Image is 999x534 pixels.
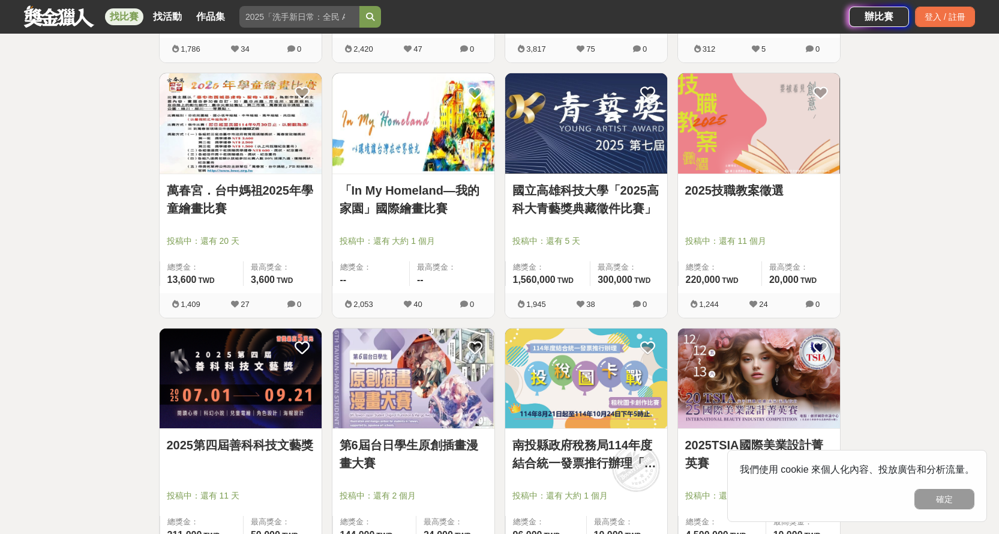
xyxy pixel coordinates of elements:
[505,73,667,174] img: Cover Image
[505,73,667,174] a: Cover Image
[277,276,293,285] span: TWD
[586,44,595,53] span: 75
[634,276,650,285] span: TWD
[167,436,314,454] a: 2025第四屆善科科技文藝獎
[513,261,583,273] span: 總獎金：
[167,261,236,273] span: 總獎金：
[722,276,738,285] span: TWD
[332,73,494,174] img: Cover Image
[586,300,595,309] span: 38
[191,8,230,25] a: 作品集
[297,44,301,53] span: 0
[598,275,632,285] span: 300,000
[353,44,373,53] span: 2,420
[512,235,660,247] span: 投稿中：還有 5 天
[167,181,314,217] a: 萬春宮．台中媽祖2025年學童繪畫比賽
[685,436,833,472] a: 2025TSIA國際美業設計菁英賽
[526,44,546,53] span: 3,817
[160,73,322,174] a: Cover Image
[598,261,659,273] span: 最高獎金：
[340,275,347,285] span: --
[761,44,766,53] span: 5
[512,436,660,472] a: 南投縣政府稅務局114年度結合統一發票推行辦理「投稅圖卡戰」租稅圖卡創作比賽
[105,8,143,25] a: 找比賽
[699,300,719,309] span: 1,244
[513,516,579,528] span: 總獎金：
[167,516,236,528] span: 總獎金：
[800,276,817,285] span: TWD
[332,329,494,429] img: Cover Image
[417,275,424,285] span: --
[686,275,721,285] span: 220,000
[678,73,840,174] a: Cover Image
[849,7,909,27] a: 辦比賽
[815,44,820,53] span: 0
[160,329,322,429] img: Cover Image
[815,300,820,309] span: 0
[251,261,314,273] span: 最高獎金：
[198,276,214,285] span: TWD
[167,275,197,285] span: 13,600
[148,8,187,25] a: 找活動
[340,490,487,502] span: 投稿中：還有 2 個月
[703,44,716,53] span: 312
[759,300,767,309] span: 24
[332,73,494,174] a: Cover Image
[685,490,833,502] span: 投稿中：還有 大約 2 個月
[181,44,200,53] span: 1,786
[251,275,275,285] span: 3,600
[773,516,833,528] span: 最高獎金：
[251,516,314,528] span: 最高獎金：
[915,7,975,27] div: 登入 / 註冊
[413,300,422,309] span: 40
[643,44,647,53] span: 0
[685,235,833,247] span: 投稿中：還有 11 個月
[643,300,647,309] span: 0
[241,300,249,309] span: 27
[167,490,314,502] span: 投稿中：還有 11 天
[353,300,373,309] span: 2,053
[557,276,574,285] span: TWD
[417,261,487,273] span: 最高獎金：
[340,181,487,217] a: 「In My Homeland—我的家園」國際繪畫比賽
[914,489,974,509] button: 確定
[297,300,301,309] span: 0
[686,516,758,528] span: 總獎金：
[678,73,840,174] img: Cover Image
[160,73,322,174] img: Cover Image
[686,261,754,273] span: 總獎金：
[512,490,660,502] span: 投稿中：還有 大約 1 個月
[678,329,840,429] img: Cover Image
[513,275,556,285] span: 1,560,000
[769,261,833,273] span: 最高獎金：
[340,235,487,247] span: 投稿中：還有 大約 1 個月
[239,6,359,28] input: 2025「洗手新日常：全民 ALL IN」洗手歌全台徵選
[685,181,833,199] a: 2025技職教案徵選
[241,44,249,53] span: 34
[424,516,487,528] span: 最高獎金：
[167,235,314,247] span: 投稿中：還有 20 天
[512,181,660,217] a: 國立高雄科技大學「2025高科大青藝獎典藏徵件比賽」
[470,44,474,53] span: 0
[769,275,799,285] span: 20,000
[740,464,974,475] span: 我們使用 cookie 來個人化內容、投放廣告和分析流量。
[505,329,667,429] img: Cover Image
[340,436,487,472] a: 第6屆台日學生原創插畫漫畫大賽
[340,516,409,528] span: 總獎金：
[181,300,200,309] span: 1,409
[340,261,403,273] span: 總獎金：
[594,516,660,528] span: 最高獎金：
[470,300,474,309] span: 0
[413,44,422,53] span: 47
[526,300,546,309] span: 1,945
